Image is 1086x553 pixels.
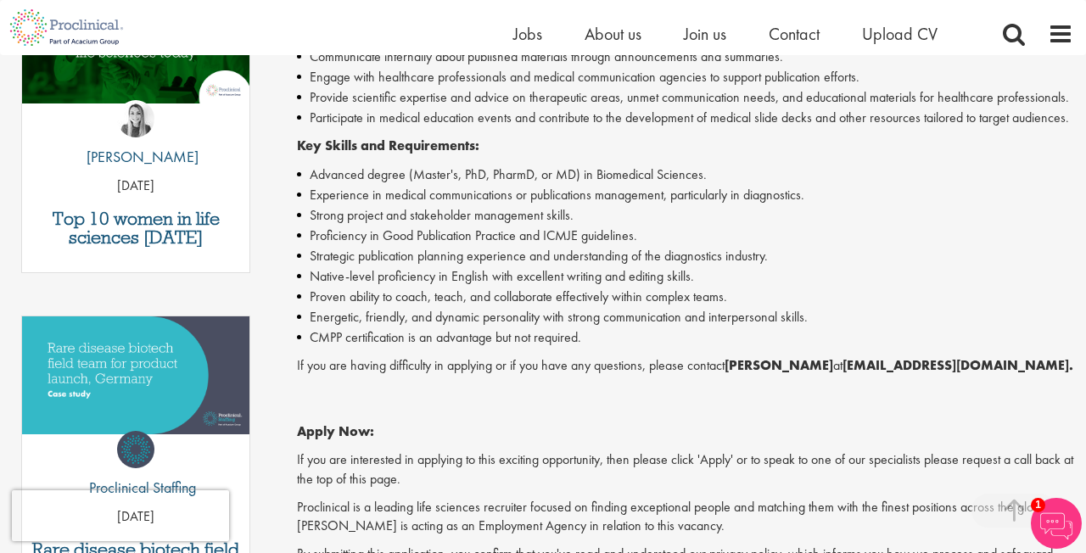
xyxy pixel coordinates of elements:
[513,23,542,45] a: Jobs
[76,477,196,499] p: Proclinical Staffing
[1031,498,1082,549] img: Chatbot
[297,287,1073,307] li: Proven ability to coach, teach, and collaborate effectively within complex teams.
[12,490,229,541] iframe: reCAPTCHA
[1031,498,1045,512] span: 1
[22,316,249,466] a: Link to a post
[74,100,199,176] a: Hannah Burke [PERSON_NAME]
[297,47,1073,67] li: Communicate internally about published materials through announcements and summaries.
[117,100,154,137] img: Hannah Burke
[297,307,1073,327] li: Energetic, friendly, and dynamic personality with strong communication and interpersonal skills.
[297,226,1073,246] li: Proficiency in Good Publication Practice and ICMJE guidelines.
[297,327,1073,348] li: CMPP certification is an advantage but not required.
[297,266,1073,287] li: Native-level proficiency in English with excellent writing and editing skills.
[862,23,938,45] a: Upload CV
[297,108,1073,128] li: Participate in medical education events and contribute to the development of medical slide decks ...
[297,67,1073,87] li: Engage with healthcare professionals and medical communication agencies to support publication ef...
[297,137,479,154] strong: Key Skills and Requirements:
[117,431,154,468] img: Proclinical Staffing
[297,165,1073,185] li: Advanced degree (Master's, PhD, PharmD, or MD) in Biomedical Sciences.
[76,431,196,507] a: Proclinical Staffing Proclinical Staffing
[297,246,1073,266] li: Strategic publication planning experience and understanding of the diagnostics industry.
[297,205,1073,226] li: Strong project and stakeholder management skills.
[297,450,1073,489] p: If you are interested in applying to this exciting opportunity, then please click 'Apply' or to s...
[31,209,241,247] a: Top 10 women in life sciences [DATE]
[74,146,199,168] p: [PERSON_NAME]
[684,23,726,45] a: Join us
[297,422,374,440] strong: Apply Now:
[297,185,1073,205] li: Experience in medical communications or publications management, particularly in diagnostics.
[22,176,249,196] p: [DATE]
[297,498,1073,537] p: Proclinical is a leading life sciences recruiter focused on finding exceptional people and matchi...
[297,87,1073,108] li: Provide scientific expertise and advice on therapeutic areas, unmet communication needs, and educ...
[769,23,820,45] a: Contact
[842,356,1073,374] strong: [EMAIL_ADDRESS][DOMAIN_NAME].
[297,356,1073,376] p: If you are having difficulty in applying or if you have any questions, please contact at
[725,356,833,374] strong: [PERSON_NAME]
[585,23,641,45] a: About us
